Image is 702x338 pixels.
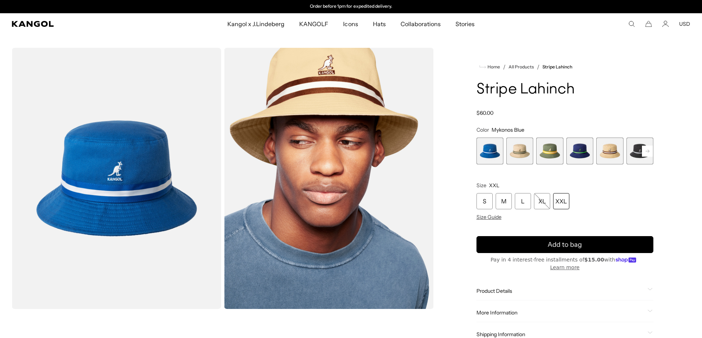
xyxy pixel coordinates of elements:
product-gallery: Gallery Viewer [12,48,434,309]
span: Collaborations [401,13,441,35]
span: XXL [489,182,499,189]
span: Shipping Information [476,331,645,338]
div: 3 of 9 [536,138,563,164]
span: More Information [476,309,645,316]
div: 5 of 9 [596,138,623,164]
li: / [534,63,539,71]
div: Announcement [275,4,427,10]
label: Black [626,138,653,164]
div: M [496,193,512,209]
a: Hats [366,13,393,35]
div: 2 of 9 [506,138,533,164]
span: Add to bag [548,240,582,250]
div: 1 of 9 [476,138,503,164]
a: Icons [336,13,365,35]
div: XL [534,193,550,209]
li: / [500,63,506,71]
img: oat [224,48,433,309]
div: S [476,193,493,209]
a: Collaborations [393,13,448,35]
button: Add to bag [476,236,653,253]
div: 2 of 2 [275,4,427,10]
span: Home [486,64,500,70]
label: Oat [596,138,623,164]
span: Stories [455,13,475,35]
slideshow-component: Announcement bar [275,4,427,10]
span: Size Guide [476,214,502,220]
a: Stripe Lahinch [542,64,572,70]
span: Icons [343,13,358,35]
label: Beige [506,138,533,164]
a: Home [479,64,500,70]
span: Mykonos Blue [492,127,524,133]
h1: Stripe Lahinch [476,82,653,98]
span: $60.00 [476,110,493,116]
div: 6 of 9 [626,138,653,164]
div: 4 of 9 [566,138,593,164]
div: XXL [553,193,569,209]
span: Size [476,182,486,189]
p: Order before 1pm for expedited delivery. [310,4,392,10]
div: L [515,193,531,209]
label: Mykonos Blue [476,138,503,164]
a: Kangol [12,21,150,27]
span: Color [476,127,489,133]
span: Kangol x J.Lindeberg [227,13,285,35]
button: Cart [645,21,652,27]
a: Stories [448,13,482,35]
span: KANGOLF [299,13,328,35]
a: Account [662,21,669,27]
summary: Search here [628,21,635,27]
span: Hats [373,13,386,35]
button: USD [679,21,690,27]
nav: breadcrumbs [476,63,653,71]
label: Oil Green [536,138,563,164]
a: KANGOLF [292,13,336,35]
img: color-mykonos-blue [12,48,221,309]
a: All Products [509,64,534,70]
a: Kangol x J.Lindeberg [220,13,292,35]
label: Navy [566,138,593,164]
span: Product Details [476,288,645,294]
